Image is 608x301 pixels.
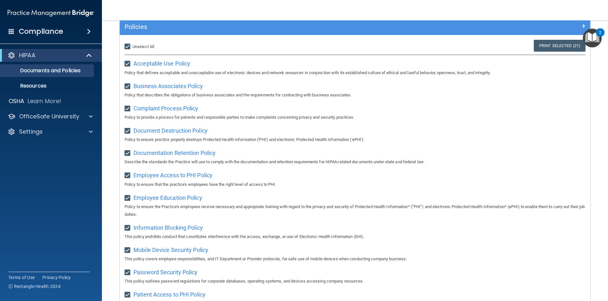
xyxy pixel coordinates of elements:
[4,67,91,74] p: Documents and Policies
[534,40,585,52] a: Print Selected (21)
[125,255,585,263] p: This policy covers employee responsibilities, and IT Department or Provider protocols, for safe u...
[125,158,585,166] p: Describe the standards the Practice will use to comply with the documentation and retention requi...
[125,114,585,121] p: Policy to provide a process for patients and responsible parties to make complaints concerning pr...
[19,128,43,136] p: Settings
[9,97,25,105] p: OSHA
[8,7,94,19] img: PMB logo
[8,283,61,290] span: Ⓒ Rectangle Health 2024
[8,52,92,59] a: HIPAA
[133,291,205,298] span: Patient Access to PHI Policy
[133,150,216,156] span: Documentation Retention Policy
[133,194,202,201] span: Employee Education Policy
[125,203,585,218] p: Policy to ensure the Practice's employees receive necessary and appropriate training with regard ...
[19,52,35,59] p: HIPAA
[8,274,35,281] a: Terms of Use
[28,97,61,105] p: Learn More!
[125,22,585,32] a: Policies
[42,274,71,281] a: Privacy Policy
[125,91,585,99] p: Policy that describes the obligations of business associates and the requirements for contracting...
[133,105,198,112] span: Complaint Process Policy
[19,27,63,36] h4: Compliance
[133,247,208,253] span: Mobile Device Security Policy
[4,83,91,89] p: Resources
[125,181,585,188] p: Policy to ensure that the practice's employees have the right level of access to PHI.
[125,233,585,241] p: This policy prohibits conduct that constitutes interference with the access, exchange, or use of ...
[133,224,203,231] span: Information Blocking Policy
[125,23,468,30] h5: Policies
[133,60,190,67] span: Acceptable Use Policy
[599,32,601,41] div: 2
[125,136,585,143] p: Policy to ensure practice properly destroys Protected Health Information ('PHI') and electronic P...
[8,128,93,136] a: Settings
[132,44,154,49] span: Unselect All
[125,69,585,77] p: Policy that defines acceptable and unacceptable use of electronic devices and network resources i...
[125,44,132,49] input: Unselect All
[133,269,197,276] span: Password Security Policy
[583,29,602,47] button: Open Resource Center, 2 new notifications
[133,83,203,89] span: Business Associates Policy
[19,113,79,120] p: OfficeSafe University
[133,172,212,178] span: Employee Access to PHI Policy
[125,277,585,285] p: This policy outlines password regulations for corporate databases, operating systems, and devices...
[8,113,93,120] a: OfficeSafe University
[133,127,208,134] span: Document Destruction Policy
